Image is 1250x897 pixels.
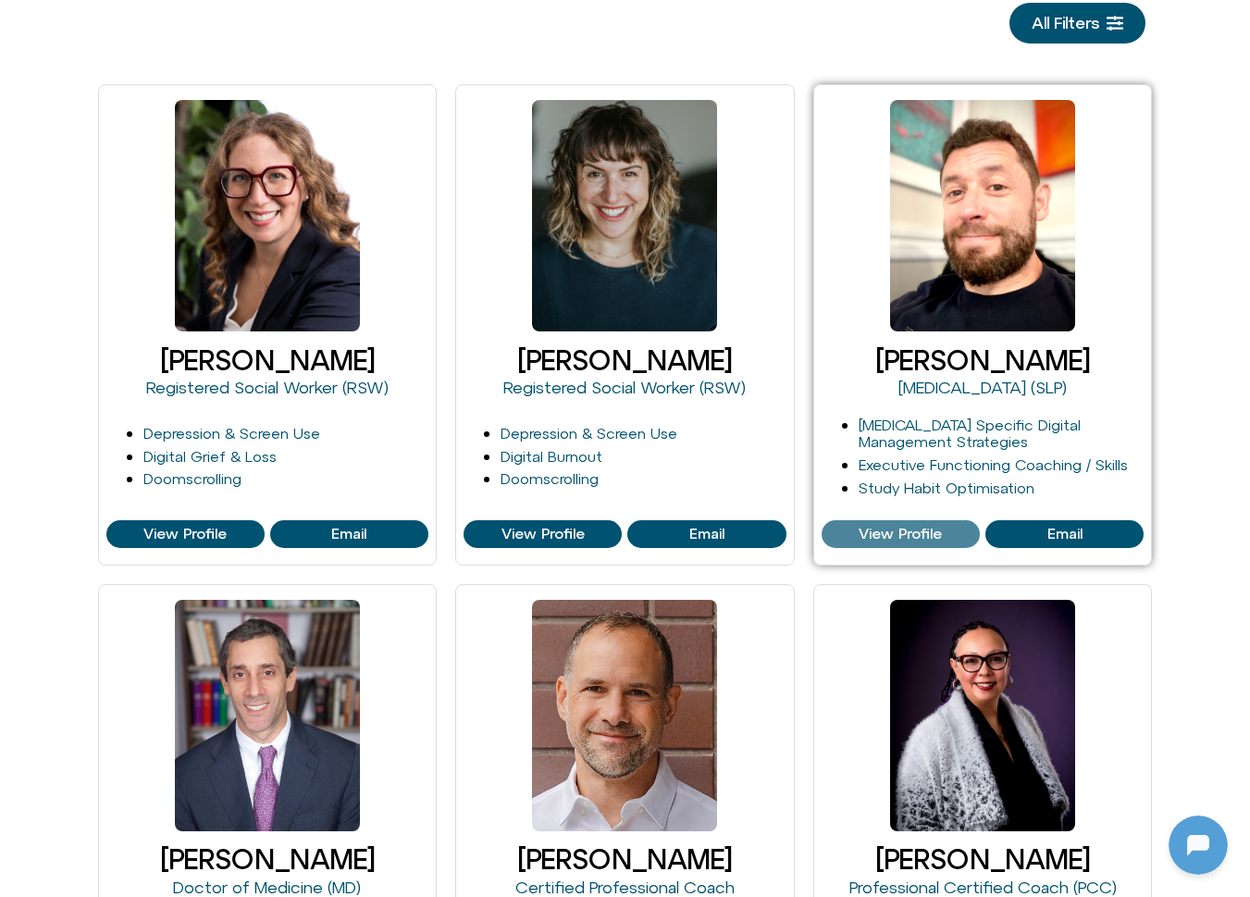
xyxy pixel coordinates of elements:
[1032,14,1099,32] span: All Filters
[517,843,732,875] a: [PERSON_NAME]
[859,417,1081,451] a: [MEDICAL_DATA] Specific Digital Management Strategies
[689,526,724,542] span: Email
[875,843,1090,875] a: [PERSON_NAME]
[146,378,389,397] a: Registered Social Worker (RSW)
[5,304,31,330] img: N5FCcHC.png
[53,354,330,442] p: Looks like you stepped away—no worries. Message me when you're ready. What feels like a good next...
[53,91,330,180] p: Good to see you. Phone focus time. Which moment [DATE] grabs your phone the most? Choose one: 1) ...
[5,424,31,450] img: N5FCcHC.png
[323,8,354,40] svg: Close Chatbot Button
[849,878,1117,897] a: Professional Certified Coach (PCC)
[55,12,284,36] h2: [DOMAIN_NAME]
[5,5,365,44] button: Expand Header Button
[501,448,602,465] a: Digital Burnout
[501,526,585,542] span: View Profile
[822,520,980,548] a: View Profile of Craig Selinger
[503,378,746,397] a: Registered Social Worker (RSW)
[501,425,677,442] a: Depression & Screen Use
[160,344,375,376] a: [PERSON_NAME]
[143,425,320,442] a: Depression & Screen Use
[143,448,277,465] a: Digital Grief & Loss
[143,470,241,487] a: Doomscrolling
[1009,3,1145,44] a: All Filters
[160,843,375,875] a: [PERSON_NAME]
[143,526,227,542] span: View Profile
[291,8,323,40] svg: Restart Conversation Button
[501,470,599,487] a: Doomscrolling
[898,378,1067,397] a: [MEDICAL_DATA] (SLP)
[859,526,942,542] span: View Profile
[5,161,31,187] img: N5FCcHC.png
[464,520,622,548] a: View Profile of Cleo Haber
[339,528,351,550] p: hi
[1169,816,1228,875] iframe: Botpress
[515,878,735,897] a: Certified Professional Coach
[53,211,330,322] p: Makes sense — you want clarity. When do you reach for your phone most [DATE]? Choose one: 1) Morn...
[517,344,732,376] a: [PERSON_NAME]
[1047,526,1083,542] span: Email
[161,481,210,504] p: [DATE]
[627,520,786,548] a: View Profile of Cleo Haber
[106,520,265,548] a: View Profile of Blair Wexler-Singer
[17,9,46,39] img: N5FCcHC.png
[859,480,1034,496] a: Study Habit Optimisation
[985,520,1144,548] a: View Profile of Craig Selinger
[31,596,287,615] textarea: Message Input
[161,44,210,67] p: [DATE]
[331,526,366,542] span: Email
[316,591,346,620] svg: Voice Input Button
[859,456,1128,473] a: Executive Functioning Coaching / Skills
[875,344,1090,376] a: [PERSON_NAME]
[270,520,428,548] a: View Profile of Blair Wexler-Singer
[173,878,361,897] a: Doctor of Medicine (MD)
